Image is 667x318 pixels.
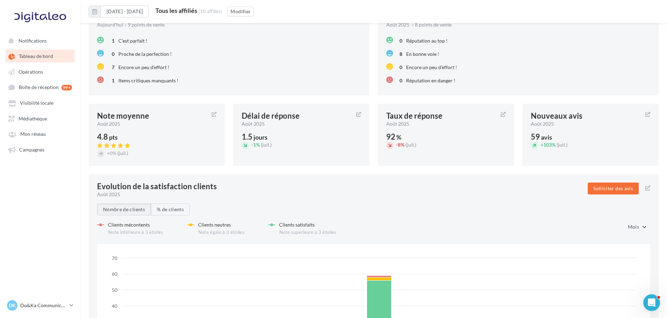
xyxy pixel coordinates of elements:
a: Boîte de réception 99+ [4,81,76,94]
span: - [251,142,253,148]
a: Médiathèque [4,112,76,125]
span: août 2025 [531,120,554,127]
span: % [396,133,401,141]
span: Tableau de bord [19,53,53,59]
span: + [541,142,543,148]
span: 8 [400,51,402,57]
span: Réputation au top ! [406,38,448,44]
span: Note égale à 3 étoiles [198,229,244,235]
span: pts [109,133,118,141]
button: Nombre de clients [97,204,151,215]
span: DK [9,302,16,309]
button: [DATE] - [DATE] [89,6,149,17]
span: 4.8 [97,132,108,141]
div: 99+ [61,85,72,90]
button: [DATE] - [DATE] [101,6,149,17]
span: 0 [400,77,402,83]
span: Note inférieure à 3 étoiles [108,229,163,235]
div: (10 affiliés) [198,8,222,14]
span: Visibilité locale [20,100,53,106]
div: Tous les affiliés [155,7,197,14]
text: 70 [112,255,117,261]
span: + [107,150,110,156]
span: 8% [396,142,404,148]
span: (juil.) [405,142,416,148]
a: Opérations [4,65,76,78]
iframe: Intercom live chat [643,294,660,311]
div: Délai de réponse [242,112,300,120]
span: 103% [541,142,556,148]
span: 92 [386,132,395,141]
span: 1.5 [242,132,252,141]
p: Do&Ka Communication [20,302,67,309]
div: Taux de réponse [386,112,442,120]
span: avis [541,133,552,141]
span: - [396,142,398,148]
span: Clients satisfaits [279,222,315,228]
span: août 2025 [386,120,409,127]
span: jours [254,133,267,141]
span: Items critiques manquants ! [118,77,178,83]
span: Encore un peu d'effort ! [118,64,169,70]
span: Mon réseau [20,131,46,137]
a: Campagnes [4,143,76,156]
span: Mois [628,224,639,230]
span: (juil.) [557,142,567,148]
span: Clients neutres [198,222,231,228]
button: Modifier [227,7,254,16]
span: Note supérieure à 3 étoiles [279,229,337,235]
text: 50 [112,287,117,293]
a: Mon réseau [4,127,76,140]
span: 59 [531,132,540,141]
span: 0 [400,38,402,44]
span: Proche de la perfection ! [118,51,172,57]
div: Nouveaux avis [531,112,582,120]
span: Campagnes [19,147,44,153]
span: Réputation en danger ! [406,77,455,83]
span: 0 [400,64,402,70]
span: Encore un peu d’effort ! [406,64,457,70]
span: Boîte de réception [19,84,59,90]
div: 1 [108,37,115,44]
span: août 2025 [97,120,120,127]
button: Solliciter des avis [588,183,639,194]
a: DK Do&Ka Communication [6,299,75,312]
span: En bonne voie ! [406,51,439,57]
span: 1% [251,142,260,148]
div: Aujourd'hui 9 points de vente [97,21,351,28]
span: Clients mécontents [108,222,150,228]
a: Tableau de bord [4,50,76,62]
span: Notifications [19,38,47,44]
div: Note moyenne [97,112,149,120]
span: août 2025 [242,120,265,127]
text: 40 [112,303,117,309]
span: août 2025 [386,21,409,28]
span: Opérations [19,69,43,75]
button: % de clients [151,204,190,215]
a: Visibilité locale [4,96,76,109]
text: 60 [112,271,117,277]
span: (juil.) [261,142,272,148]
button: Notifications [4,34,73,47]
span: Médiathèque [19,116,47,121]
span: (juil.) [117,150,128,156]
span: 0% [107,150,116,156]
div: 8 points de vente [386,21,640,28]
div: 7 [108,64,115,71]
span: C'est parfait ! [118,38,147,44]
button: Mois [622,221,650,233]
div: 1 [108,77,115,84]
div: Evolution de la satisfaction clients [97,183,217,190]
div: 0 [108,51,115,58]
span: août 2025 [97,191,120,198]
